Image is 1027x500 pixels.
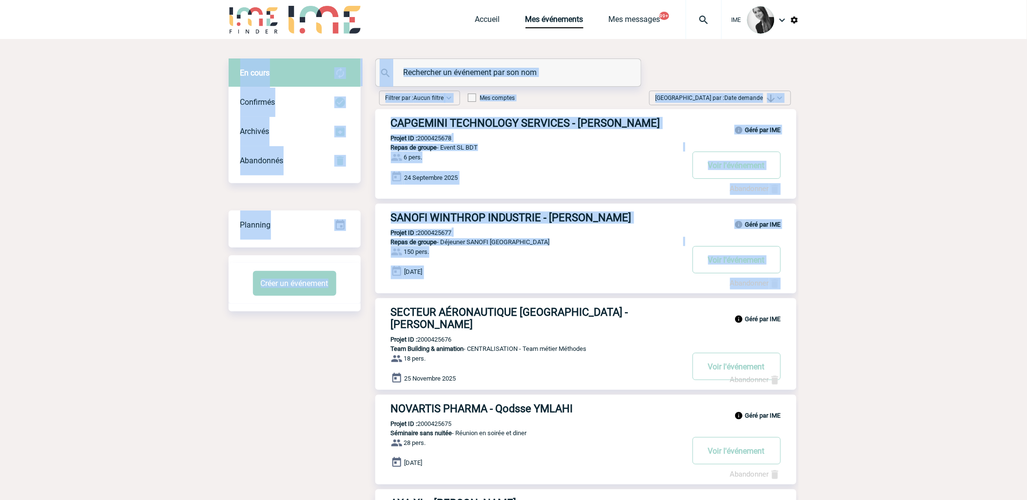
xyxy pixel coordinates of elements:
[747,6,775,34] img: 101050-0.jpg
[732,17,741,23] span: IME
[405,174,458,181] span: 24 Septembre 2025
[375,229,452,236] p: 2000425677
[730,470,781,479] a: Abandonner
[693,152,781,179] button: Voir l'événement
[693,353,781,380] button: Voir l'événement
[525,15,583,28] a: Mes événements
[391,229,418,236] b: Projet ID :
[391,117,683,129] h3: CAPGEMINI TECHNOLOGY SERVICES - [PERSON_NAME]
[375,403,796,415] a: NOVARTIS PHARMA - Qodsse YMLAHI
[253,271,336,296] button: Créer un événement
[375,135,452,142] p: 2000425678
[405,375,456,383] span: 25 Novembre 2025
[240,220,271,230] span: Planning
[229,58,361,88] div: Retrouvez ici tous vos évènements avant confirmation
[375,345,683,352] p: - CENTRALISATION - Team métier Méthodes
[414,95,444,101] span: Aucun filtre
[735,411,743,420] img: info_black_24dp.svg
[386,93,444,103] span: Filtrer par :
[391,306,683,330] h3: SECTEUR AÉRONAUTIQUE [GEOGRAPHIC_DATA] - [PERSON_NAME]
[240,156,284,165] span: Abandonnés
[745,126,781,134] b: Géré par IME
[404,355,426,363] span: 18 pers.
[391,336,418,343] b: Projet ID :
[404,440,426,447] span: 28 pers.
[375,306,796,330] a: SECTEUR AÉRONAUTIQUE [GEOGRAPHIC_DATA] - [PERSON_NAME]
[735,126,743,135] img: info_black_24dp.svg
[229,6,279,34] img: IME-Finder
[745,412,781,419] b: Géré par IME
[693,437,781,464] button: Voir l'événement
[240,68,270,77] span: En cours
[730,279,781,288] a: Abandonner
[404,154,423,161] span: 6 pers.
[745,221,781,228] b: Géré par IME
[229,146,361,175] div: Retrouvez ici tous vos événements annulés
[693,246,781,273] button: Voir l'événement
[401,65,618,79] input: Rechercher un événement par son nom
[240,97,275,107] span: Confirmés
[735,315,743,324] img: info_black_24dp.svg
[229,211,361,240] div: Retrouvez ici tous vos événements organisés par date et état d'avancement
[375,212,796,224] a: SANOFI WINTHROP INDUSTRIE - [PERSON_NAME]
[468,95,515,101] label: Mes comptes
[405,269,423,276] span: [DATE]
[375,420,452,427] p: 2000425675
[404,249,429,256] span: 150 pers.
[391,429,452,437] span: Séminaire sans nuitée
[659,12,669,20] button: 99+
[391,420,418,427] b: Projet ID :
[725,95,775,101] span: Date demande
[375,238,683,246] p: - Déjeuner SANOFI [GEOGRAPHIC_DATA]
[391,212,683,224] h3: SANOFI WINTHROP INDUSTRIE - [PERSON_NAME]
[229,210,361,239] a: Planning
[730,375,781,384] a: Abandonner
[391,403,683,415] h3: NOVARTIS PHARMA - Qodsse YMLAHI
[391,345,464,352] span: Team Building & animation
[444,93,454,103] img: baseline_expand_more_white_24dp-b.png
[405,460,423,467] span: [DATE]
[656,93,775,103] span: [GEOGRAPHIC_DATA] par :
[375,429,683,437] p: - Réunion en soirée et diner
[240,127,270,136] span: Archivés
[767,95,775,102] img: arrow_downward.png
[730,184,781,193] a: Abandonner
[775,93,785,103] img: baseline_expand_more_white_24dp-b.png
[735,220,743,229] img: info_black_24dp.svg
[391,135,418,142] b: Projet ID :
[475,15,500,28] a: Accueil
[391,144,437,151] span: Repas de groupe
[375,117,796,129] a: CAPGEMINI TECHNOLOGY SERVICES - [PERSON_NAME]
[609,15,660,28] a: Mes messages
[391,238,437,246] span: Repas de groupe
[375,144,683,151] p: - Event SL BDT
[229,117,361,146] div: Retrouvez ici tous les événements que vous avez décidé d'archiver
[375,336,452,343] p: 2000425676
[745,315,781,323] b: Géré par IME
